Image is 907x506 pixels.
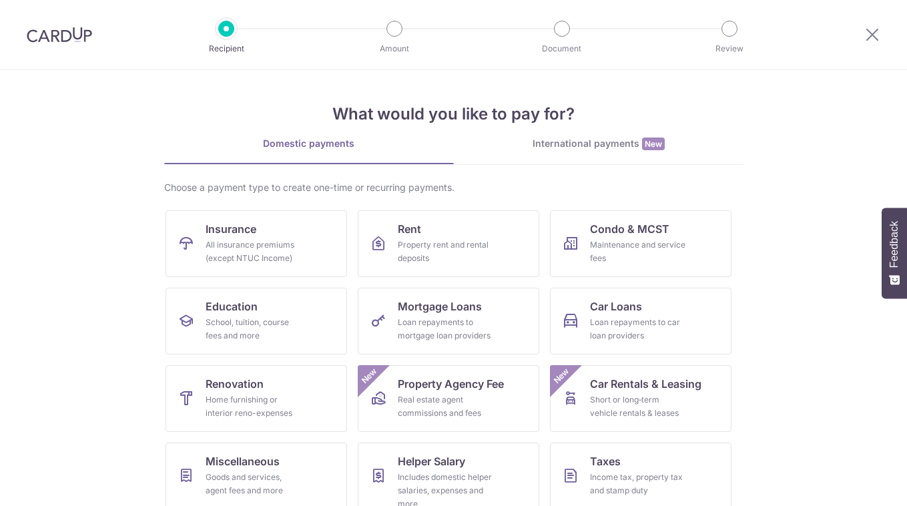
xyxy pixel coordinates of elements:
a: Car Rentals & LeasingShort or long‑term vehicle rentals & leasesNew [550,365,731,432]
span: Miscellaneous [206,453,280,469]
a: Mortgage LoansLoan repayments to mortgage loan providers [358,288,539,354]
a: EducationSchool, tuition, course fees and more [166,288,347,354]
span: Education [206,298,258,314]
p: Amount [345,42,444,55]
div: International payments [454,137,743,151]
span: Mortgage Loans [398,298,482,314]
div: Loan repayments to mortgage loan providers [398,316,494,342]
a: RenovationHome furnishing or interior reno-expenses [166,365,347,432]
div: Choose a payment type to create one-time or recurring payments. [164,181,743,194]
div: Property rent and rental deposits [398,238,494,265]
div: Goods and services, agent fees and more [206,471,302,497]
div: Domestic payments [164,137,454,150]
a: InsuranceAll insurance premiums (except NTUC Income) [166,210,347,277]
span: Condo & MCST [590,221,669,237]
span: New [642,138,665,150]
div: All insurance premiums (except NTUC Income) [206,238,302,265]
span: Taxes [590,453,621,469]
img: CardUp [27,27,92,43]
span: Helper Salary [398,453,465,469]
h4: What would you like to pay for? [164,102,743,126]
span: Renovation [206,376,264,392]
a: Property Agency FeeReal estate agent commissions and feesNew [358,365,539,432]
div: Real estate agent commissions and fees [398,393,494,420]
span: Property Agency Fee [398,376,504,392]
div: Maintenance and service fees [590,238,686,265]
div: Income tax, property tax and stamp duty [590,471,686,497]
button: Feedback - Show survey [882,208,907,298]
p: Recipient [177,42,276,55]
div: Short or long‑term vehicle rentals & leases [590,393,686,420]
span: Insurance [206,221,256,237]
span: Feedback [888,221,900,268]
span: Rent [398,221,421,237]
a: Car LoansLoan repayments to car loan providers [550,288,731,354]
span: Car Rentals & Leasing [590,376,701,392]
span: Car Loans [590,298,642,314]
div: Loan repayments to car loan providers [590,316,686,342]
p: Review [680,42,779,55]
span: New [358,365,380,387]
a: RentProperty rent and rental deposits [358,210,539,277]
a: Condo & MCSTMaintenance and service fees [550,210,731,277]
span: New [550,365,572,387]
p: Document [513,42,611,55]
div: School, tuition, course fees and more [206,316,302,342]
div: Home furnishing or interior reno-expenses [206,393,302,420]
